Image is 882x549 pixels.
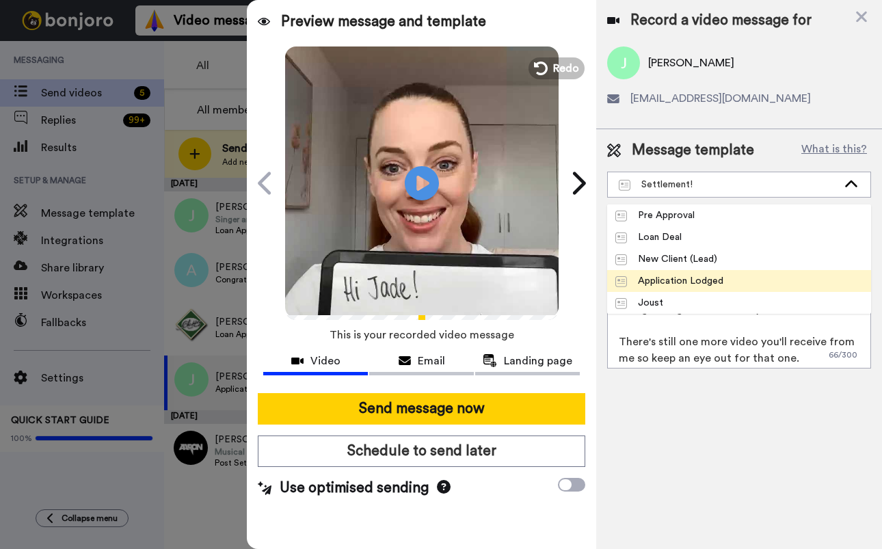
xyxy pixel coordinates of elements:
[258,436,585,467] button: Schedule to send later
[280,478,429,498] span: Use optimised sending
[615,209,695,222] div: Pre Approval
[418,353,445,369] span: Email
[310,353,340,369] span: Video
[615,230,682,244] div: Loan Deal
[615,254,627,265] img: Message-temps.svg
[615,232,627,243] img: Message-temps.svg
[615,276,627,287] img: Message-temps.svg
[615,296,663,310] div: Joust
[615,252,717,266] div: New Client (Lead)
[504,353,572,369] span: Landing page
[797,140,871,161] button: What is this?
[615,298,627,309] img: Message-temps.svg
[619,178,838,191] div: Settlement!
[615,274,723,288] div: Application Lodged
[330,320,514,350] span: This is your recorded video message
[632,140,754,161] span: Message template
[615,211,627,222] img: Message-temps.svg
[630,90,811,107] span: [EMAIL_ADDRESS][DOMAIN_NAME]
[258,393,585,425] button: Send message now
[619,180,630,191] img: Message-temps.svg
